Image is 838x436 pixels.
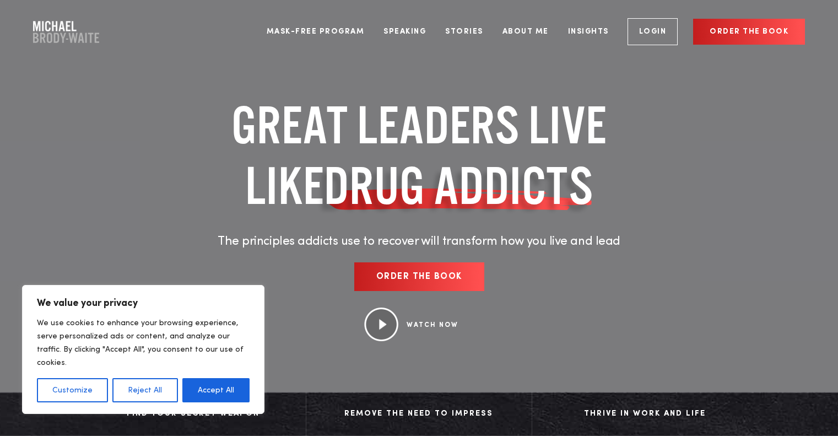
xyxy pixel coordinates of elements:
[354,262,484,291] a: Order the book
[22,285,264,414] div: We value your privacy
[364,308,398,342] img: Play
[437,11,491,52] a: Stories
[375,11,434,52] a: Speaking
[218,235,620,247] span: The principles addicts use to recover will transform how you live and lead
[37,378,108,402] button: Customize
[317,406,521,422] div: Remove The Need to Impress
[33,21,99,43] a: Company Logo Company Logo
[91,406,295,422] div: Find Your Secret Weapon
[37,316,250,369] p: We use cookies to enhance your browsing experience, serve personalized ads or content, and analyz...
[543,406,747,422] div: Thrive in Work and Life
[376,272,462,281] span: Order the book
[407,322,458,329] a: WATCH NOW
[560,11,617,52] a: Insights
[693,19,805,45] a: Order the book
[324,155,593,216] span: DRUG ADDICTS
[163,95,675,216] h1: GREAT LEADERS LIVE LIKE
[258,11,373,52] a: Mask-Free Program
[37,297,250,310] p: We value your privacy
[628,18,678,45] a: Login
[182,378,250,402] button: Accept All
[494,11,557,52] a: About Me
[112,378,177,402] button: Reject All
